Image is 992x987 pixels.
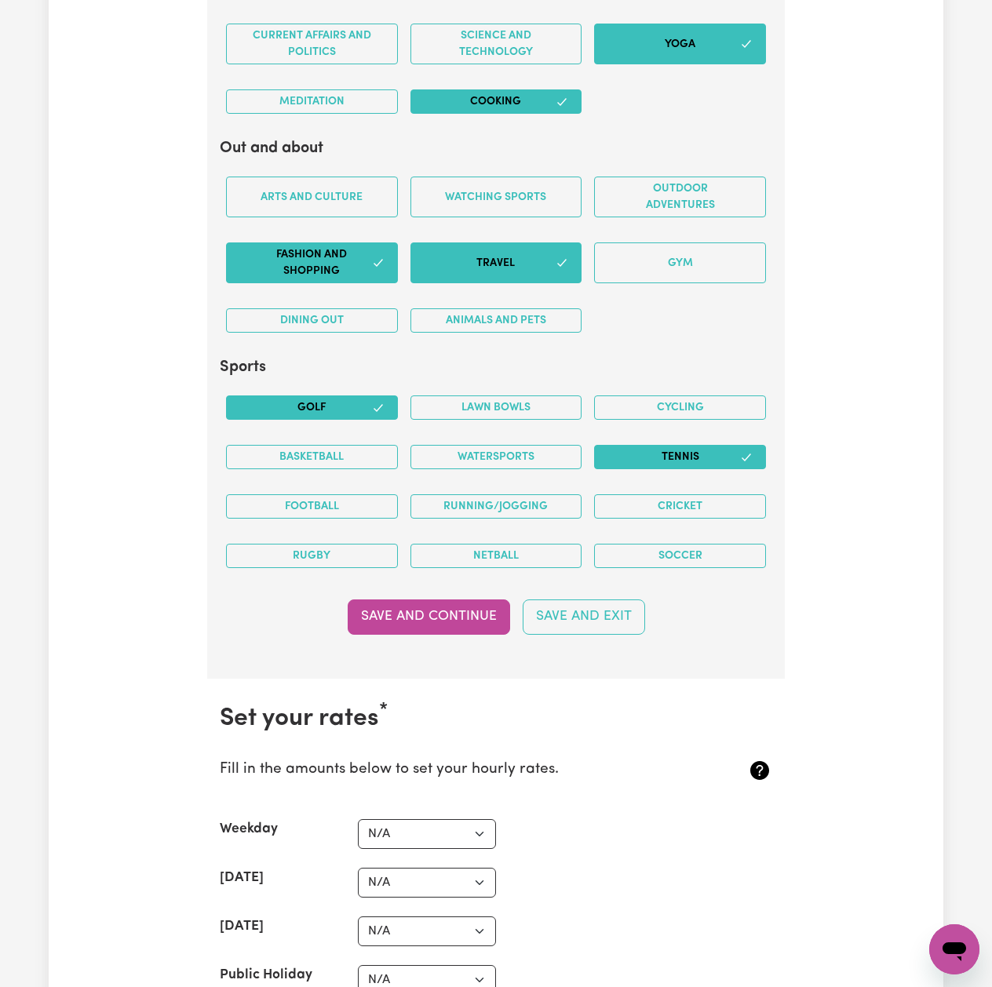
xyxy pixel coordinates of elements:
[594,395,766,420] button: Cycling
[226,494,398,519] button: Football
[929,924,979,974] iframe: Button to launch messaging window
[226,24,398,64] button: Current Affairs and Politics
[220,916,264,937] label: [DATE]
[220,704,772,734] h2: Set your rates
[220,139,772,158] h2: Out and about
[226,445,398,469] button: Basketball
[594,494,766,519] button: Cricket
[410,242,582,283] button: Travel
[220,759,680,781] p: Fill in the amounts below to set your hourly rates.
[220,868,264,888] label: [DATE]
[220,358,772,377] h2: Sports
[226,544,398,568] button: Rugby
[410,177,582,217] button: Watching sports
[226,242,398,283] button: Fashion and shopping
[410,89,582,114] button: Cooking
[594,544,766,568] button: Soccer
[594,177,766,217] button: Outdoor adventures
[220,965,312,985] label: Public Holiday
[410,24,582,64] button: Science and Technology
[410,494,582,519] button: Running/Jogging
[594,445,766,469] button: Tennis
[523,599,645,634] button: Save and Exit
[594,242,766,283] button: Gym
[220,819,278,839] label: Weekday
[594,24,766,64] button: Yoga
[410,445,582,469] button: Watersports
[410,308,582,333] button: Animals and pets
[410,544,582,568] button: Netball
[226,395,398,420] button: Golf
[226,308,398,333] button: Dining out
[410,395,582,420] button: Lawn bowls
[226,177,398,217] button: Arts and Culture
[226,89,398,114] button: Meditation
[348,599,510,634] button: Save and Continue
